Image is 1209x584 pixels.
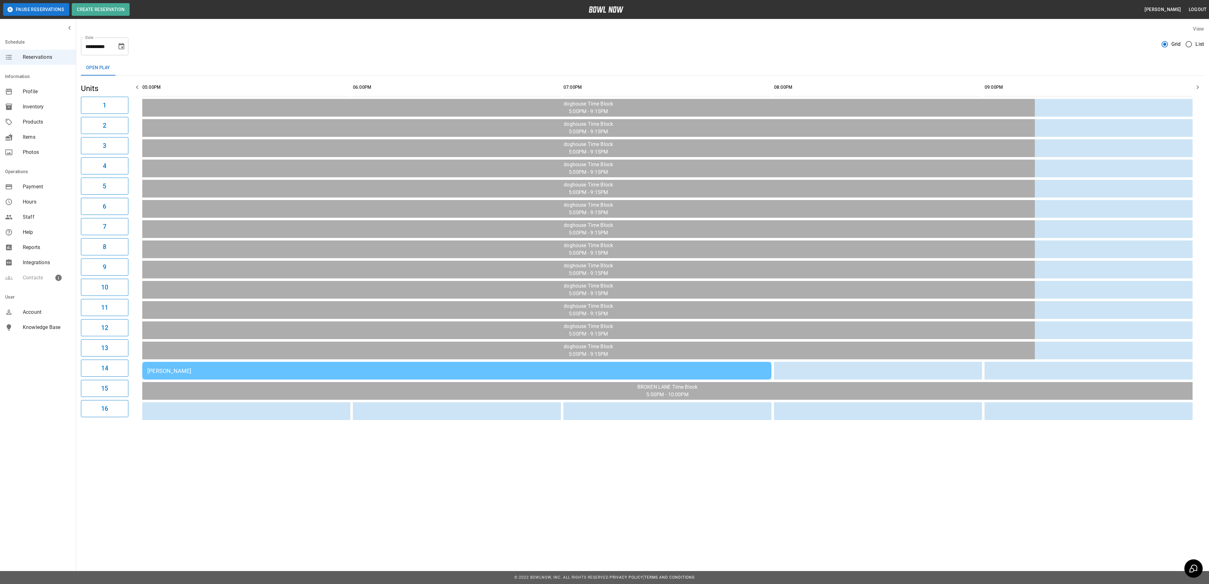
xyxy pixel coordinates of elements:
button: 2 [81,117,128,134]
a: Terms and Conditions [644,575,695,580]
h6: 10 [101,282,108,292]
span: Payment [23,183,71,191]
span: Staff [23,213,71,221]
button: 5 [81,178,128,195]
button: 14 [81,360,128,377]
h6: 14 [101,363,108,373]
button: Open Play [81,60,115,76]
button: 13 [81,339,128,356]
button: 1 [81,97,128,114]
img: logo [589,6,623,13]
h6: 16 [101,404,108,414]
div: [PERSON_NAME] [147,368,766,374]
h6: 15 [101,383,108,393]
span: List [1195,40,1204,48]
button: 9 [81,259,128,276]
button: 3 [81,137,128,154]
h6: 4 [103,161,106,171]
span: Inventory [23,103,71,111]
h6: 1 [103,100,106,110]
span: Account [23,308,71,316]
span: Grid [1171,40,1181,48]
th: 07:00PM [563,78,771,96]
h5: Units [81,83,128,94]
div: inventory tabs [81,60,1204,76]
th: 05:00PM [142,78,350,96]
h6: 11 [101,302,108,313]
h6: 5 [103,181,106,191]
span: Profile [23,88,71,95]
button: Logout [1186,4,1209,15]
h6: 13 [101,343,108,353]
th: 09:00PM [985,78,1193,96]
button: 10 [81,279,128,296]
button: 7 [81,218,128,235]
span: Items [23,133,71,141]
h6: 6 [103,201,106,211]
h6: 8 [103,242,106,252]
h6: 9 [103,262,106,272]
button: 8 [81,238,128,255]
span: Integrations [23,259,71,266]
button: Create Reservation [72,3,130,16]
h6: 7 [103,222,106,232]
h6: 2 [103,120,106,131]
span: Reports [23,244,71,251]
span: Photos [23,149,71,156]
table: sticky table [140,76,1195,423]
button: 12 [81,319,128,336]
label: View [1193,26,1204,32]
button: 6 [81,198,128,215]
span: Help [23,228,71,236]
span: Reservations [23,53,71,61]
span: © 2022 BowlNow, Inc. All Rights Reserved. [514,575,610,580]
button: [PERSON_NAME] [1142,4,1183,15]
th: 08:00PM [774,78,982,96]
span: Products [23,118,71,126]
th: 06:00PM [353,78,561,96]
h6: 3 [103,141,106,151]
button: Choose date, selected date is Aug 31, 2025 [115,40,128,53]
span: Knowledge Base [23,324,71,331]
a: Privacy Policy [610,575,643,580]
button: Pause Reservations [3,3,69,16]
button: 16 [81,400,128,417]
span: Hours [23,198,71,206]
button: 4 [81,157,128,174]
h6: 12 [101,323,108,333]
button: 11 [81,299,128,316]
button: 15 [81,380,128,397]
